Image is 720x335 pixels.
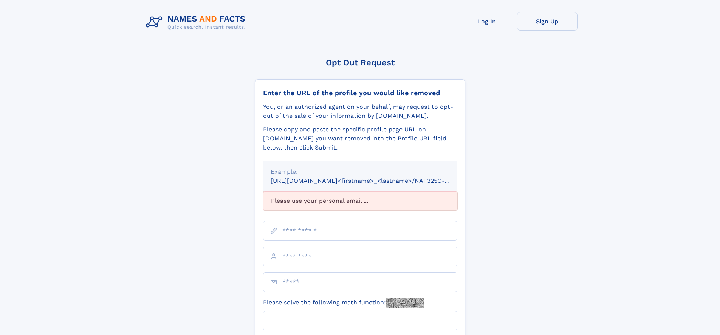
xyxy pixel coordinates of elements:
a: Log In [457,12,517,31]
a: Sign Up [517,12,578,31]
div: Example: [271,167,450,176]
label: Please solve the following math function: [263,298,424,308]
div: You, or an authorized agent on your behalf, may request to opt-out of the sale of your informatio... [263,102,457,120]
div: Please use your personal email ... [263,191,457,210]
div: Enter the URL of the profile you would like removed [263,89,457,97]
img: Logo Names and Facts [143,12,252,32]
div: Please copy and paste the specific profile page URL on [DOMAIN_NAME] you want removed into the Pr... [263,125,457,152]
small: [URL][DOMAIN_NAME]<firstname>_<lastname>/NAF325G-xxxxxxxx [271,177,472,184]
div: Opt Out Request [255,58,465,67]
